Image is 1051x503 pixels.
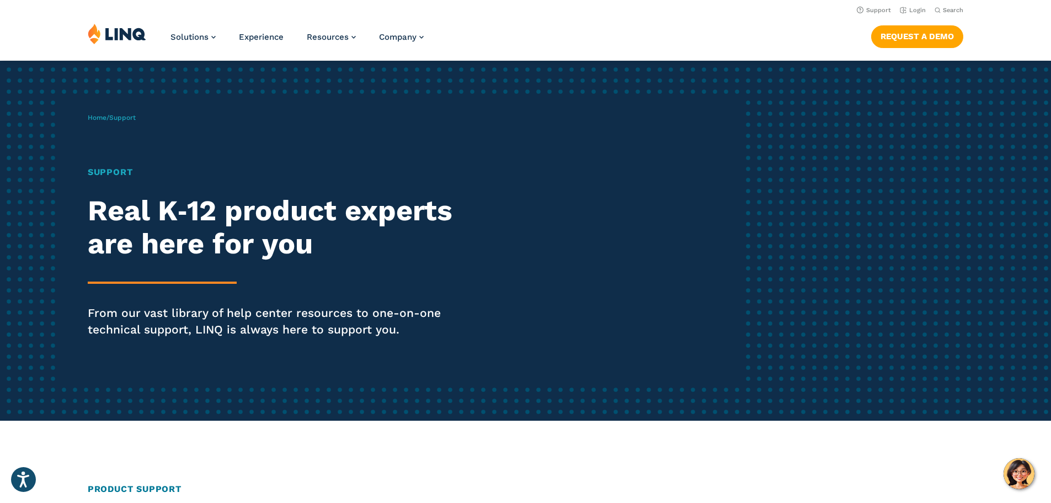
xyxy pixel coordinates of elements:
[170,23,424,60] nav: Primary Navigation
[935,6,963,14] button: Open Search Bar
[88,114,136,121] span: /
[900,7,926,14] a: Login
[170,32,216,42] a: Solutions
[857,7,891,14] a: Support
[109,114,136,121] span: Support
[871,25,963,47] a: Request a Demo
[88,114,106,121] a: Home
[88,194,493,261] h2: Real K‑12 product experts are here for you
[88,483,963,496] h2: Product Support
[307,32,356,42] a: Resources
[88,23,146,44] img: LINQ | K‑12 Software
[88,305,493,338] p: From our vast library of help center resources to one-on-one technical support, LINQ is always he...
[1004,458,1034,489] button: Hello, have a question? Let’s chat.
[943,7,963,14] span: Search
[88,166,493,179] h1: Support
[170,32,209,42] span: Solutions
[871,23,963,47] nav: Button Navigation
[379,32,424,42] a: Company
[379,32,417,42] span: Company
[307,32,349,42] span: Resources
[239,32,284,42] a: Experience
